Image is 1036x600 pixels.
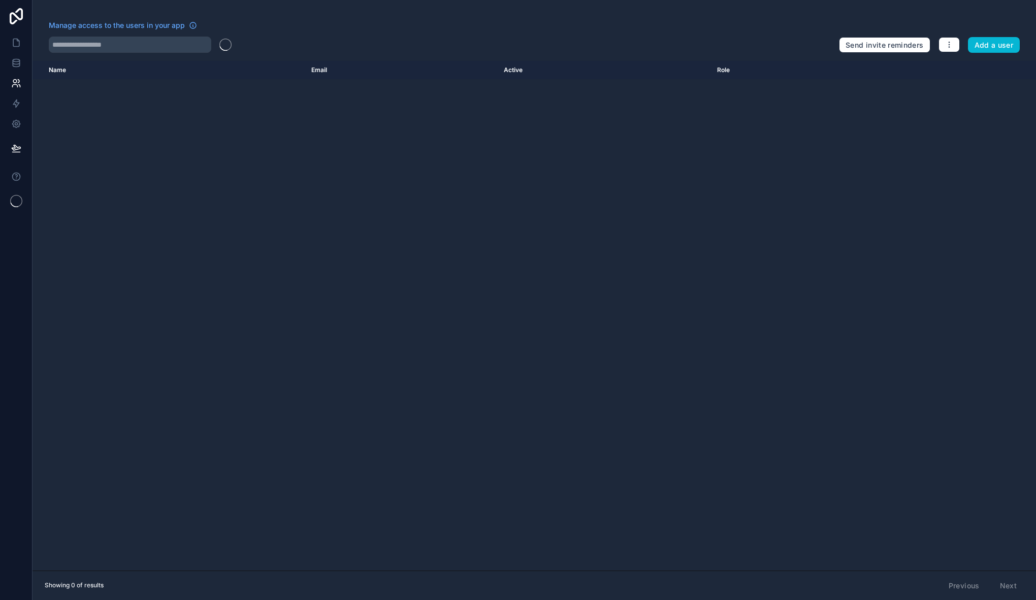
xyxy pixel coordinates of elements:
th: Active [498,61,711,79]
span: Manage access to the users in your app [49,20,185,30]
button: Send invite reminders [839,37,930,53]
div: scrollable content [33,61,1036,571]
span: Showing 0 of results [45,581,104,589]
button: Add a user [968,37,1020,53]
a: Manage access to the users in your app [49,20,197,30]
th: Email [305,61,498,79]
th: Name [33,61,305,79]
th: Role [711,61,882,79]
